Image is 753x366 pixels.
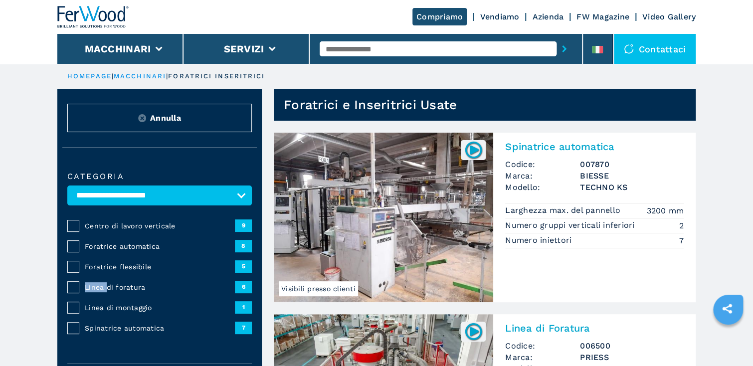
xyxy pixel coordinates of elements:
[235,281,252,293] span: 6
[580,352,684,363] h3: PRIESS
[284,97,457,113] h1: Foratrici e Inseritrici Usate
[274,133,696,302] a: Spinatrice automatica BIESSE TECHNO KSVisibili presso clienti007870Spinatrice automaticaCodice:00...
[235,260,252,272] span: 5
[85,241,235,251] span: Foratrice automatica
[85,43,151,55] button: Macchinari
[85,282,235,292] span: Linea di foratura
[642,12,696,21] a: Video Gallery
[464,140,483,160] img: 007870
[168,72,265,81] p: foratrici inseritrici
[614,34,696,64] div: Contattaci
[557,37,572,60] button: submit-button
[646,205,684,216] em: 3200 mm
[150,112,181,124] span: Annulla
[505,352,580,363] span: Marca:
[532,12,564,21] a: Azienda
[114,72,166,80] a: macchinari
[57,6,129,28] img: Ferwood
[679,220,684,231] em: 2
[505,141,684,153] h2: Spinatrice automatica
[624,44,634,54] img: Contattaci
[279,281,358,296] span: Visibili presso clienti
[480,12,519,21] a: Vendiamo
[464,322,483,341] img: 006500
[505,322,684,334] h2: Linea di Foratura
[505,182,580,193] span: Modello:
[580,340,684,352] h3: 006500
[580,170,684,182] h3: BIESSE
[235,240,252,252] span: 8
[85,262,235,272] span: Foratrice flessibile
[679,235,684,246] em: 7
[67,72,112,80] a: HOMEPAGE
[505,205,623,216] p: Larghezza max. del pannello
[505,340,580,352] span: Codice:
[223,43,264,55] button: Servizi
[85,303,235,313] span: Linea di montaggio
[715,296,740,321] a: sharethis
[166,72,168,80] span: |
[580,182,684,193] h3: TECHNO KS
[505,235,574,246] p: Numero iniettori
[274,133,493,302] img: Spinatrice automatica BIESSE TECHNO KS
[85,323,235,333] span: Spinatrice automatica
[711,321,746,359] iframe: Chat
[235,322,252,334] span: 7
[505,170,580,182] span: Marca:
[235,219,252,231] span: 9
[67,104,252,132] button: ResetAnnulla
[580,159,684,170] h3: 007870
[67,173,252,181] label: Categoria
[138,114,146,122] img: Reset
[505,159,580,170] span: Codice:
[85,221,235,231] span: Centro di lavoro verticale
[112,72,114,80] span: |
[505,220,637,231] p: Numero gruppi verticali inferiori
[235,301,252,313] span: 1
[576,12,629,21] a: FW Magazine
[412,8,467,25] a: Compriamo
